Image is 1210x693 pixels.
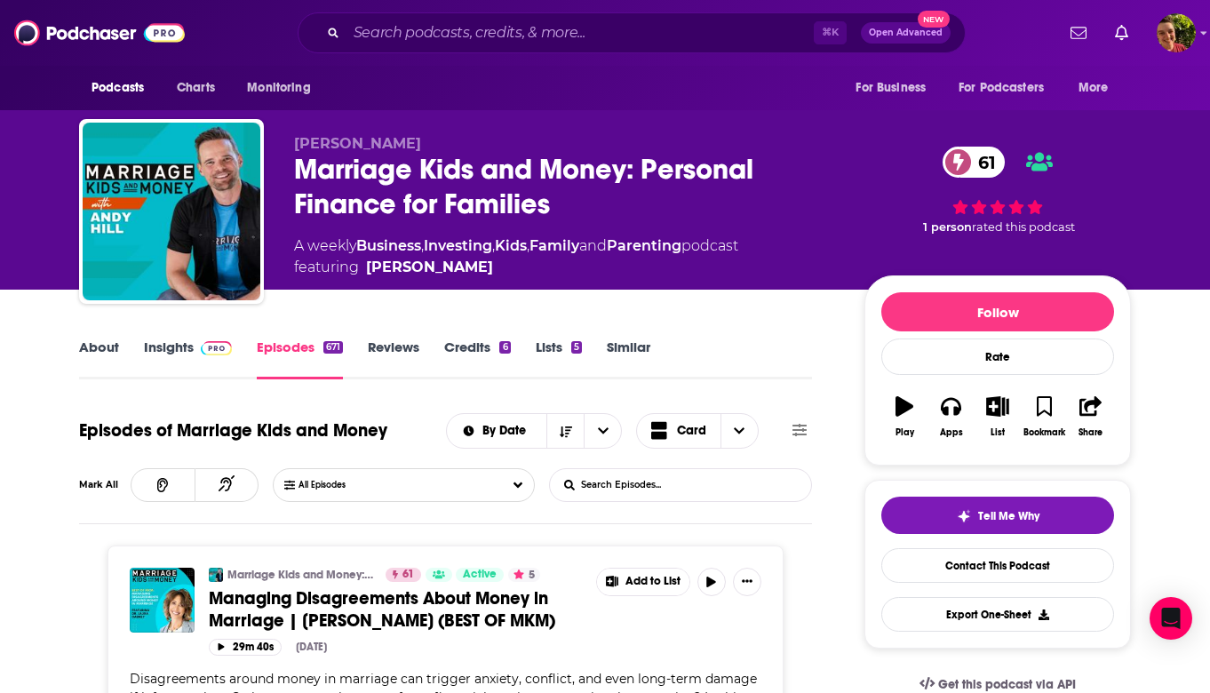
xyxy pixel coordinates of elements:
button: tell me why sparkleTell Me Why [881,497,1114,534]
button: Bookmark [1021,385,1067,449]
button: open menu [235,71,333,105]
span: For Podcasters [959,76,1044,100]
span: , [527,237,529,254]
button: Show More Button [733,568,761,596]
a: Reviews [368,339,419,379]
img: User Profile [1157,13,1196,52]
div: 61 1 personrated this podcast [864,135,1131,246]
div: A weekly podcast [294,235,738,278]
span: Charts [177,76,215,100]
span: Open Advanced [869,28,943,37]
div: List [991,427,1005,438]
a: Kids [495,237,527,254]
div: Search podcasts, credits, & more... [298,12,966,53]
img: Podchaser - Follow, Share and Rate Podcasts [14,16,185,50]
span: featuring [294,257,738,278]
span: [PERSON_NAME] [294,135,421,152]
span: ⌘ K [814,21,847,44]
button: Show More Button [597,569,689,595]
a: Charts [165,71,226,105]
button: Play [881,385,927,449]
div: 6 [499,341,510,354]
span: Get this podcast via API [938,677,1076,692]
span: For Business [856,76,926,100]
button: 5 [508,568,540,582]
a: Contact This Podcast [881,548,1114,583]
div: [DATE] [296,641,327,653]
button: Choose List Listened [273,468,534,502]
span: New [918,11,950,28]
button: Export One-Sheet [881,597,1114,632]
div: Rate [881,339,1114,375]
a: Business [356,237,421,254]
span: , [421,237,424,254]
a: 61 [943,147,1005,178]
span: Logged in as Marz [1157,13,1196,52]
a: Andy Hill [366,257,493,278]
button: open menu [843,71,948,105]
span: 61 [960,147,1005,178]
button: open menu [447,425,547,437]
span: Podcasts [92,76,144,100]
a: Show notifications dropdown [1108,18,1135,48]
span: More [1079,76,1109,100]
span: Add to List [625,575,681,588]
a: Lists5 [536,339,582,379]
button: open menu [947,71,1070,105]
a: InsightsPodchaser Pro [144,339,232,379]
button: 29m 40s [209,639,282,656]
span: , [492,237,495,254]
a: About [79,339,119,379]
a: Parenting [607,237,681,254]
span: All Episodes [299,480,381,490]
button: Apps [927,385,974,449]
img: tell me why sparkle [957,509,971,523]
button: Sort Direction [546,414,584,448]
button: open menu [79,71,167,105]
a: 61 [386,568,421,582]
div: Apps [940,427,963,438]
button: Share [1068,385,1114,449]
a: Show notifications dropdown [1063,18,1094,48]
div: Bookmark [1023,427,1065,438]
span: rated this podcast [972,220,1075,234]
span: 61 [402,566,414,584]
h1: Episodes of Marriage Kids and Money [79,419,387,442]
button: Show profile menu [1157,13,1196,52]
div: 5 [571,341,582,354]
input: Search podcasts, credits, & more... [346,19,814,47]
h2: Choose List sort [446,413,623,449]
a: Episodes671 [257,339,343,379]
span: Managing Disagreements About Money in Marriage | [PERSON_NAME] (BEST OF MKM) [209,587,555,632]
a: Investing [424,237,492,254]
img: Managing Disagreements About Money in Marriage | Dr. Laura Dabney (BEST OF MKM) [130,568,195,633]
span: Tell Me Why [978,509,1039,523]
a: Managing Disagreements About Money in Marriage | [PERSON_NAME] (BEST OF MKM) [209,587,584,632]
span: and [579,237,607,254]
a: Family [529,237,579,254]
button: List [975,385,1021,449]
div: Mark All [79,481,131,490]
div: Open Intercom Messenger [1150,597,1192,640]
button: open menu [584,414,621,448]
img: Podchaser Pro [201,341,232,355]
span: Monitoring [247,76,310,100]
a: Active [456,568,504,582]
span: Card [677,425,706,437]
span: By Date [482,425,532,437]
a: Marriage Kids and Money: Personal Finance for Families [83,123,260,300]
span: 1 person [923,220,972,234]
img: Marriage Kids and Money: Personal Finance for Families [209,568,223,582]
div: 671 [323,341,343,354]
button: Choose View [636,413,759,449]
div: Share [1079,427,1103,438]
a: Marriage Kids and Money: Personal Finance for Families [227,568,374,582]
button: open menu [1066,71,1131,105]
button: Follow [881,292,1114,331]
a: Similar [607,339,650,379]
div: Play [896,427,914,438]
a: Credits6 [444,339,510,379]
